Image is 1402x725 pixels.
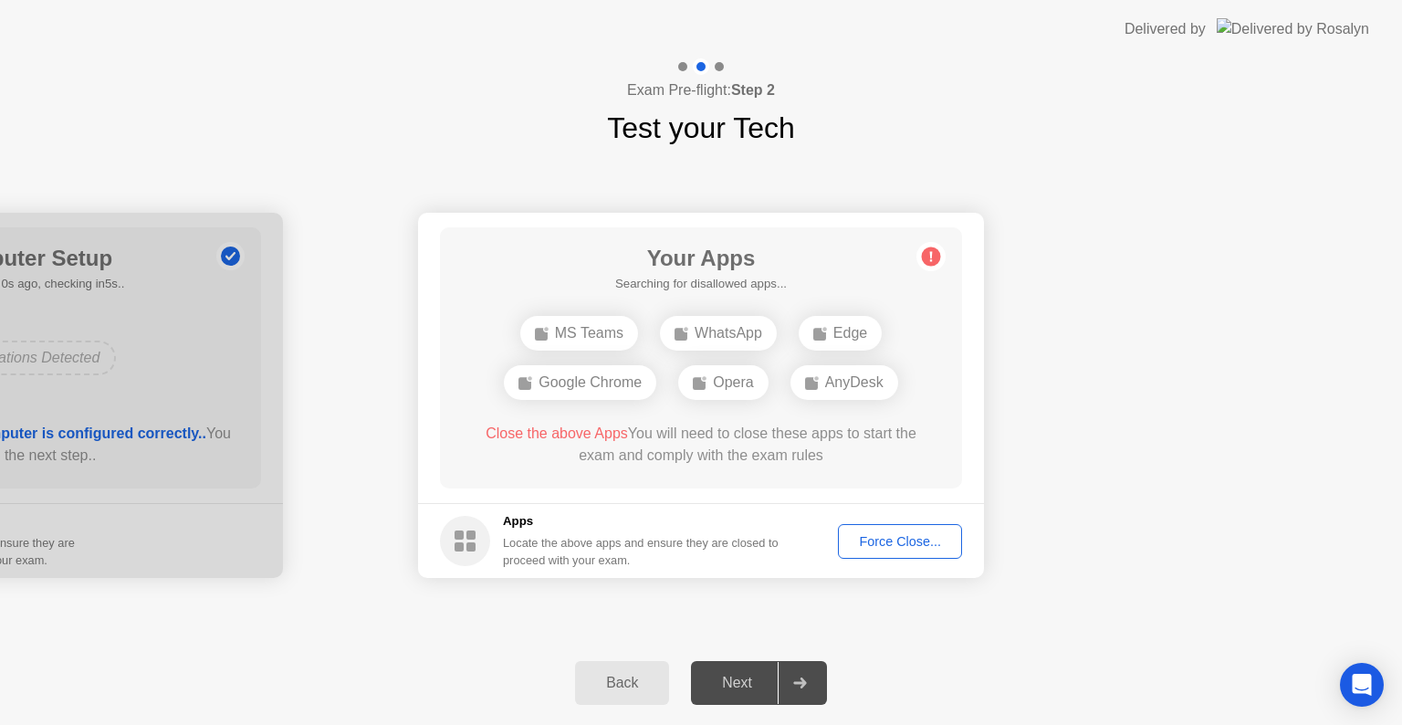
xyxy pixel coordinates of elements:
div: MS Teams [520,316,638,351]
b: Step 2 [731,82,775,98]
button: Back [575,661,669,705]
h1: Your Apps [615,242,787,275]
div: You will need to close these apps to start the exam and comply with the exam rules [466,423,936,467]
h1: Test your Tech [607,106,795,150]
div: Locate the above apps and ensure they are closed to proceed with your exam. [503,534,779,569]
h5: Searching for disallowed apps... [615,275,787,293]
div: Opera [678,365,768,400]
button: Next [691,661,827,705]
h5: Apps [503,512,779,531]
div: Delivered by [1125,18,1206,40]
div: Open Intercom Messenger [1340,663,1384,707]
button: Force Close... [838,524,962,559]
div: Edge [799,316,882,351]
img: Delivered by Rosalyn [1217,18,1369,39]
h4: Exam Pre-flight: [627,79,775,101]
div: Back [581,675,664,691]
span: Close the above Apps [486,426,628,441]
div: Google Chrome [504,365,656,400]
div: Force Close... [844,534,956,549]
div: Next [696,675,778,691]
div: AnyDesk [790,365,898,400]
div: WhatsApp [660,316,777,351]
